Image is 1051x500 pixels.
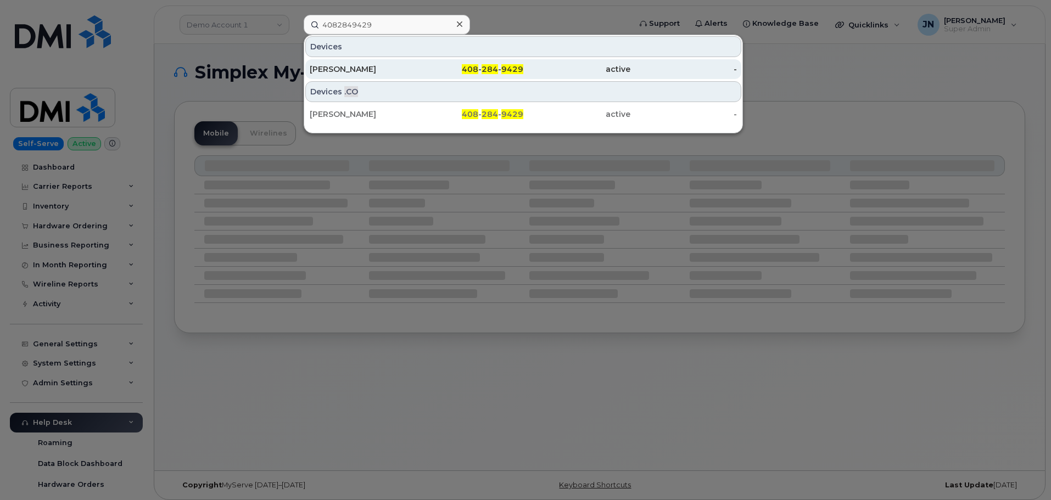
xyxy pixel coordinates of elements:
span: 9429 [501,64,523,74]
div: - [630,64,737,75]
span: 408 [462,109,478,119]
span: 408 [462,64,478,74]
div: [PERSON_NAME] [310,109,417,120]
span: .CO [344,86,358,97]
a: [PERSON_NAME]408-284-9429active- [305,59,741,79]
div: - [630,109,737,120]
span: 284 [482,64,498,74]
div: active [523,64,630,75]
div: - - [417,109,524,120]
div: active [523,109,630,120]
div: Devices [305,81,741,102]
span: 9429 [501,109,523,119]
a: [PERSON_NAME]408-284-9429active- [305,104,741,124]
div: Devices [305,36,741,57]
div: [PERSON_NAME] [310,64,417,75]
span: 284 [482,109,498,119]
div: - - [417,64,524,75]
